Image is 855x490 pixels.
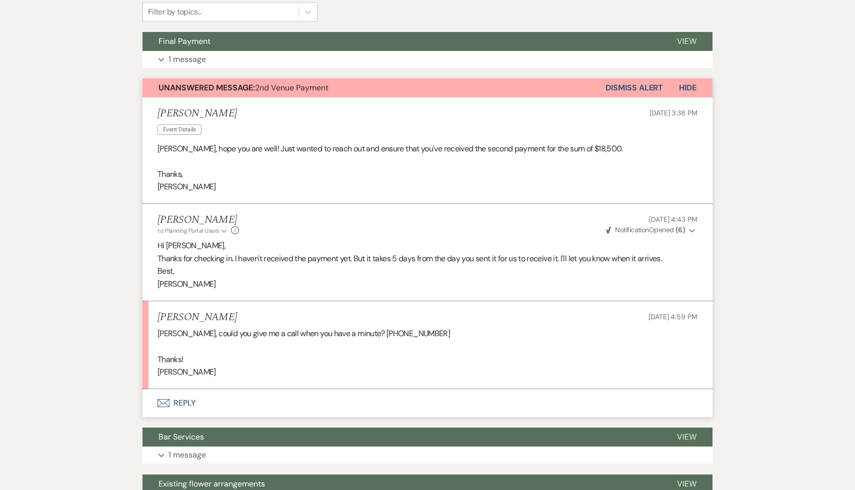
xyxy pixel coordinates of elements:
button: to: Planning Portal Users [157,226,228,235]
span: View [677,36,696,46]
button: 1 message [142,51,712,68]
p: Thanks! [157,353,697,366]
p: 1 message [168,449,206,462]
h5: [PERSON_NAME] [157,311,237,324]
button: View [661,428,712,447]
button: Hide [663,78,712,97]
span: to: Planning Portal Users [157,227,219,235]
p: Thanks, [157,168,697,181]
p: 1 message [168,53,206,66]
span: Existing flower arrangements [158,479,265,489]
button: Dismiss Alert [605,78,663,97]
button: Reply [142,389,712,417]
p: Thanks for checking in. I haven't received the payment yet. But it takes 5 days from the day you ... [157,252,697,265]
button: 1 message [142,447,712,464]
button: Unanswered Message:2nd Venue Payment [142,78,605,97]
p: [PERSON_NAME] [157,366,697,379]
strong: Unanswered Message: [158,82,255,93]
span: Hide [679,82,696,93]
button: Bar Services [142,428,661,447]
p: Hi [PERSON_NAME], [157,239,697,252]
h5: [PERSON_NAME] [157,214,239,226]
span: Opened [606,225,685,234]
p: Best, [157,265,697,278]
button: NotificationOpened (6) [604,225,697,235]
span: Event Details [157,124,201,135]
p: [PERSON_NAME], could you give me a call when you have a minute? [PHONE_NUMBER] [157,327,697,340]
p: [PERSON_NAME], hope you are well! Just wanted to reach out and ensure that you've received the se... [157,142,697,155]
span: [DATE] 4:43 PM [649,215,697,224]
span: 2nd Venue Payment [158,82,328,93]
span: [DATE] 3:38 PM [649,108,697,117]
button: View [661,32,712,51]
span: [DATE] 4:59 PM [648,312,697,321]
span: View [677,479,696,489]
span: Notification [615,225,648,234]
button: Final Payment [142,32,661,51]
h5: [PERSON_NAME] [157,107,237,120]
strong: ( 6 ) [675,225,685,234]
p: [PERSON_NAME] [157,278,697,291]
span: Bar Services [158,432,204,442]
p: [PERSON_NAME] [157,180,697,193]
span: Final Payment [158,36,210,46]
span: View [677,432,696,442]
div: Filter by topics... [148,6,201,18]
